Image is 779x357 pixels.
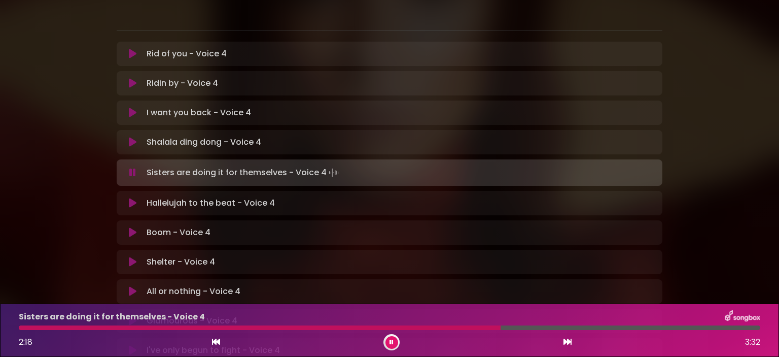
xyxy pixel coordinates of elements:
p: Sisters are doing it for themselves - Voice 4 [147,166,341,180]
p: Sisters are doing it for themselves - Voice 4 [19,311,205,323]
p: Shalala ding dong - Voice 4 [147,136,261,148]
img: waveform4.gif [327,166,341,180]
p: Rid of you - Voice 4 [147,48,227,60]
span: 2:18 [19,336,32,348]
p: I want you back - Voice 4 [147,107,251,119]
img: songbox-logo-white.png [725,310,760,323]
p: All or nothing - Voice 4 [147,285,240,298]
p: Hallelujah to the beat - Voice 4 [147,197,275,209]
p: Ridin by - Voice 4 [147,77,218,89]
span: 3:32 [745,336,760,348]
p: Shelter - Voice 4 [147,256,215,268]
p: Boom - Voice 4 [147,226,210,239]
